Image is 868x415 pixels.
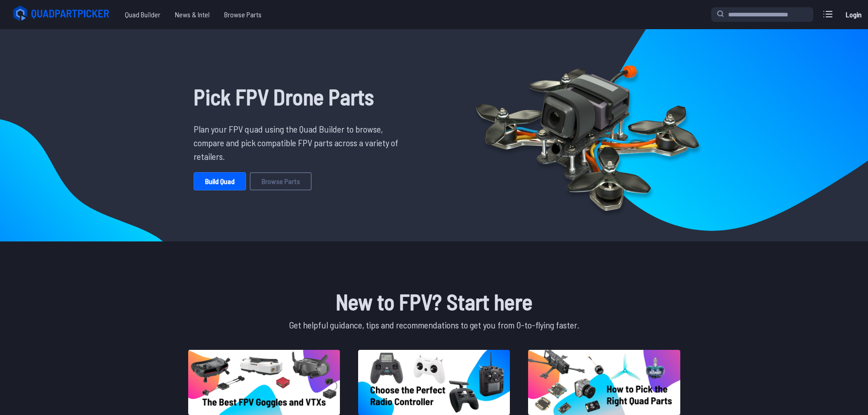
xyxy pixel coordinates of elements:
p: Plan your FPV quad using the Quad Builder to browse, compare and pick compatible FPV parts across... [194,122,405,163]
a: Build Quad [194,172,246,190]
img: image of post [358,350,510,415]
a: Browse Parts [217,5,269,24]
a: Browse Parts [250,172,312,190]
h1: New to FPV? Start here [186,285,682,318]
p: Get helpful guidance, tips and recommendations to get you from 0-to-flying faster. [186,318,682,332]
h1: Pick FPV Drone Parts [194,80,405,113]
a: Quad Builder [118,5,168,24]
img: image of post [528,350,680,415]
img: image of post [188,350,340,415]
a: News & Intel [168,5,217,24]
img: Quadcopter [456,44,719,226]
a: Login [842,5,864,24]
